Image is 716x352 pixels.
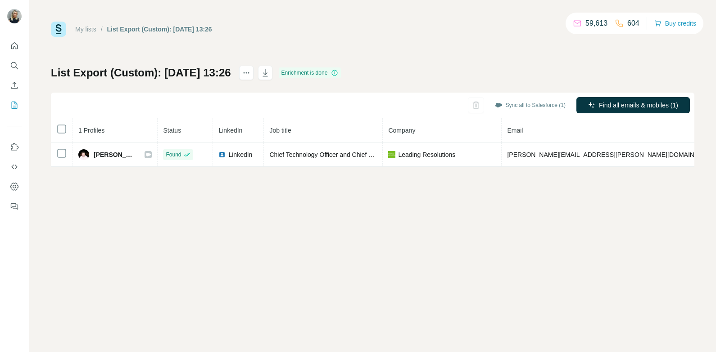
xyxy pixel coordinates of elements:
button: Search [7,58,22,74]
button: Sync all to Salesforce (1) [489,98,572,112]
button: Find all emails & mobiles (1) [576,97,690,113]
span: Found [166,151,181,159]
span: Company [388,127,415,134]
span: 1 Profiles [78,127,104,134]
button: actions [239,66,254,80]
img: LinkedIn logo [218,151,226,158]
span: Email [507,127,523,134]
img: company-logo [388,151,395,158]
button: My lists [7,97,22,113]
button: Feedback [7,198,22,214]
span: LinkedIn [218,127,242,134]
button: Use Surfe on LinkedIn [7,139,22,155]
span: Find all emails & mobiles (1) [599,101,678,110]
span: Status [163,127,181,134]
span: Job title [269,127,291,134]
a: My lists [75,26,96,33]
button: Use Surfe API [7,159,22,175]
span: Leading Resolutions [398,150,455,159]
p: 604 [627,18,639,29]
div: List Export (Custom): [DATE] 13:26 [107,25,212,34]
li: / [101,25,103,34]
img: Avatar [7,9,22,23]
span: [PERSON_NAME] [94,150,136,159]
img: Avatar [78,149,89,160]
span: LinkedIn [228,150,252,159]
h1: List Export (Custom): [DATE] 13:26 [51,66,231,80]
img: Surfe Logo [51,22,66,37]
span: Chief Technology Officer and Chief Architect [269,151,392,158]
button: Dashboard [7,178,22,195]
button: Enrich CSV [7,77,22,94]
p: 59,613 [585,18,607,29]
button: Quick start [7,38,22,54]
button: Buy credits [654,17,696,30]
div: Enrichment is done [279,67,341,78]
